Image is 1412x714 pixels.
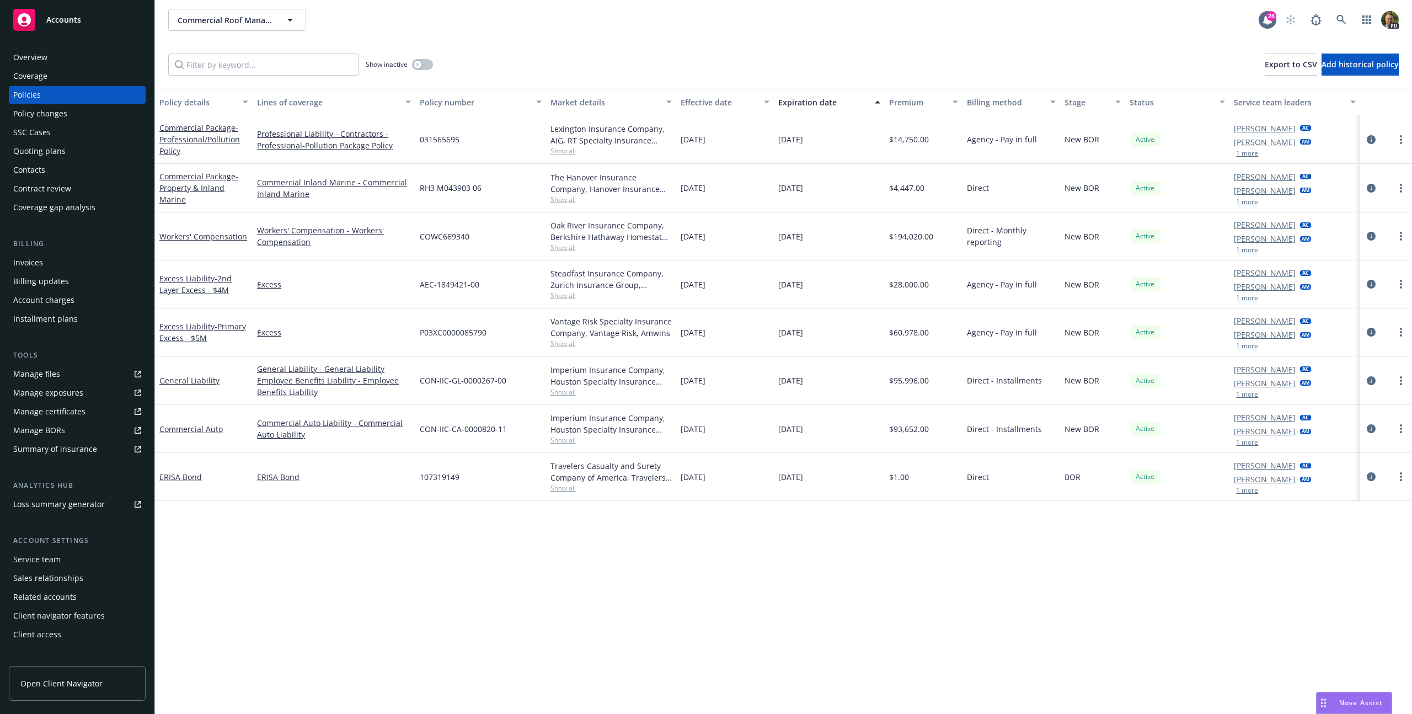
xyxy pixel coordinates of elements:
a: Excess [257,327,411,338]
span: [DATE] [681,471,705,483]
span: Active [1134,472,1156,482]
a: Excess [257,279,411,290]
div: Billing method [967,97,1044,108]
div: Lines of coverage [257,97,399,108]
span: New BOR [1065,134,1099,145]
span: Show all [550,483,672,493]
span: [DATE] [681,423,705,435]
span: Show all [550,291,672,300]
a: Coverage [9,67,146,85]
a: SSC Cases [9,124,146,141]
a: ERISA Bond [159,472,202,482]
input: Filter by keyword... [168,54,359,76]
span: $60,978.00 [889,327,929,338]
span: Commercial Roof Management, Inc. [178,14,273,26]
button: 1 more [1236,199,1258,205]
span: [DATE] [681,375,705,386]
a: [PERSON_NAME] [1234,233,1296,244]
span: Show all [550,195,672,204]
a: [PERSON_NAME] [1234,171,1296,183]
div: Billing [9,238,146,249]
a: ERISA Bond [257,471,411,483]
div: Manage certificates [13,403,85,420]
a: Workers' Compensation [159,231,247,242]
span: 107319149 [420,471,459,483]
div: Policy changes [13,105,67,122]
a: Coverage gap analysis [9,199,146,216]
div: Policy number [420,97,529,108]
a: Commercial Auto [159,424,223,434]
span: [DATE] [681,231,705,242]
div: Stage [1065,97,1109,108]
div: The Hanover Insurance Company, Hanover Insurance Group [550,172,672,195]
div: Account settings [9,535,146,546]
span: Agency - Pay in full [967,279,1037,290]
div: 28 [1266,11,1276,21]
span: [DATE] [778,182,803,194]
div: Lexington Insurance Company, AIG, RT Specialty Insurance Services, LLC (RSG Specialty, LLC) [550,123,672,146]
button: Commercial Roof Management, Inc. [168,9,306,31]
a: Search [1330,9,1352,31]
a: more [1394,230,1408,243]
a: Quoting plans [9,142,146,160]
a: Related accounts [9,588,146,606]
span: $14,750.00 [889,134,929,145]
button: Nova Assist [1316,692,1392,714]
a: [PERSON_NAME] [1234,425,1296,437]
button: Policy number [415,89,545,115]
a: General Liability [159,375,220,386]
span: [DATE] [778,231,803,242]
div: Client access [13,626,61,643]
div: Invoices [13,254,43,271]
button: Service team leaders [1229,89,1360,115]
span: Direct [967,471,989,483]
button: Export to CSV [1265,54,1317,76]
div: Contract review [13,180,71,198]
button: 1 more [1236,295,1258,301]
span: Active [1134,183,1156,193]
a: General Liability - General Liability [257,363,411,375]
div: Loss summary generator [13,495,105,513]
span: Nova Assist [1339,698,1383,707]
span: $4,447.00 [889,182,924,194]
span: New BOR [1065,182,1099,194]
span: $95,996.00 [889,375,929,386]
span: Manage exposures [9,384,146,402]
a: Excess Liability [159,273,232,295]
span: Active [1134,327,1156,337]
span: Accounts [46,15,81,24]
span: [DATE] [681,182,705,194]
a: circleInformation [1365,278,1378,291]
span: - Property & Inland Marine [159,171,238,205]
a: Report a Bug [1305,9,1327,31]
a: Excess Liability [159,321,246,343]
a: Accounts [9,4,146,35]
a: Switch app [1356,9,1378,31]
div: Oak River Insurance Company, Berkshire Hathaway Homestate Companies (BHHC), Elevate Insurance Ser... [550,220,672,243]
a: [PERSON_NAME] [1234,473,1296,485]
div: Manage BORs [13,422,65,439]
button: 1 more [1236,343,1258,349]
a: Policy changes [9,105,146,122]
button: Status [1125,89,1229,115]
a: more [1394,374,1408,387]
span: Show all [550,387,672,397]
button: 1 more [1236,487,1258,494]
button: Expiration date [774,89,885,115]
a: Account charges [9,291,146,309]
a: [PERSON_NAME] [1234,315,1296,327]
a: circleInformation [1365,326,1378,339]
button: Lines of coverage [253,89,415,115]
div: Imperium Insurance Company, Houston Specialty Insurance Company, Amwins [550,412,672,435]
a: Commercial Inland Marine - Commercial Inland Marine [257,177,411,200]
div: Policy details [159,97,236,108]
span: [DATE] [778,375,803,386]
div: Market details [550,97,660,108]
span: AEC-1849421-00 [420,279,479,290]
span: [DATE] [681,279,705,290]
a: Commercial Package [159,122,240,156]
button: 1 more [1236,439,1258,446]
div: Analytics hub [9,480,146,491]
button: Billing method [962,89,1060,115]
a: more [1394,182,1408,195]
